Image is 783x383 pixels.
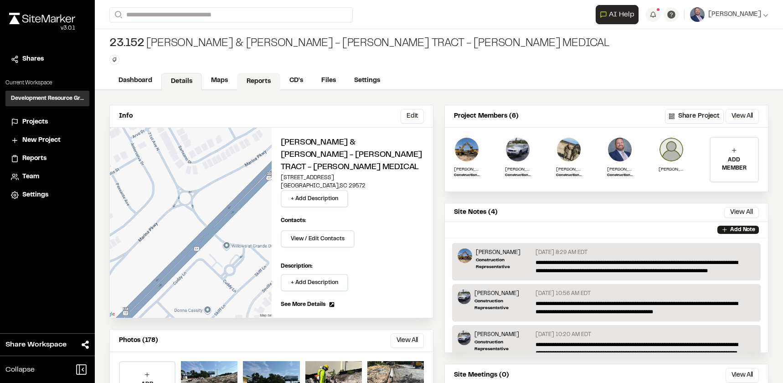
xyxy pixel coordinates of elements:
[474,290,532,298] p: [PERSON_NAME]
[711,156,758,172] p: ADD MEMBER
[607,137,633,162] img: Jake Rosiek
[22,190,48,200] span: Settings
[391,333,424,348] button: View All
[11,117,84,127] a: Projects
[22,135,61,145] span: New Project
[9,13,75,24] img: rebrand.png
[281,274,348,291] button: + Add Description
[474,298,532,311] p: Construction Representative
[237,73,280,90] a: Reports
[281,217,306,225] p: Contacts:
[476,257,532,270] p: Construction Representative
[22,154,46,164] span: Reports
[505,173,531,178] p: Construction Representative
[659,166,684,173] p: [PERSON_NAME]
[596,5,642,24] div: Open AI Assistant
[724,207,759,218] button: View All
[11,54,84,64] a: Shares
[161,73,202,90] a: Details
[690,7,705,22] img: User
[607,173,633,178] p: Construction Services Manager
[454,370,509,380] p: Site Meetings (0)
[119,111,133,121] p: Info
[5,79,89,87] p: Current Workspace
[556,137,582,162] img: Dillon Hackett
[708,10,761,20] span: [PERSON_NAME]
[454,207,498,217] p: Site Notes (4)
[281,300,325,309] span: See More Details
[536,331,591,339] p: [DATE] 10:20 AM EDT
[474,339,532,352] p: Construction Representative
[5,339,67,350] span: Share Workspace
[22,172,39,182] span: Team
[280,72,312,89] a: CD's
[312,72,345,89] a: Files
[281,230,355,248] button: View / Edit Contacts
[726,368,759,383] button: View All
[109,36,609,51] div: [PERSON_NAME] & [PERSON_NAME] - [PERSON_NAME] Tract - [PERSON_NAME] Medical
[458,331,471,345] img: Timothy Clark
[345,72,389,89] a: Settings
[609,9,634,20] span: AI Help
[659,137,684,162] img: Jason Hager
[11,154,84,164] a: Reports
[607,166,633,173] p: [PERSON_NAME]
[454,111,519,121] p: Project Members (6)
[474,331,532,339] p: [PERSON_NAME]
[109,72,161,89] a: Dashboard
[556,166,582,173] p: [PERSON_NAME]
[726,109,759,124] button: View All
[22,54,44,64] span: Shares
[556,173,582,178] p: Construction Rep.
[281,174,424,182] p: [STREET_ADDRESS]
[109,55,119,65] button: Edit Tags
[22,117,48,127] span: Projects
[505,137,531,162] img: Timothy Clark
[458,290,471,304] img: Timothy Clark
[596,5,639,24] button: Open AI Assistant
[505,166,531,173] p: [PERSON_NAME]
[536,248,587,257] p: [DATE] 8:29 AM EDT
[119,336,158,346] p: Photos (178)
[281,262,424,270] p: Description:
[730,226,755,234] p: Add Note
[109,7,126,22] button: Search
[11,94,84,103] h3: Development Resource Group
[454,166,479,173] p: [PERSON_NAME]
[281,182,424,190] p: [GEOGRAPHIC_DATA] , SC 29572
[281,190,348,207] button: + Add Description
[11,172,84,182] a: Team
[536,290,591,298] p: [DATE] 10:56 AM EDT
[202,72,237,89] a: Maps
[9,24,75,32] div: Oh geez...please don't...
[11,135,84,145] a: New Project
[690,7,768,22] button: [PERSON_NAME]
[476,248,532,257] p: [PERSON_NAME]
[454,173,479,178] p: Construction Representative
[109,36,144,51] span: 23.152
[5,364,35,375] span: Collapse
[401,109,424,124] button: Edit
[11,190,84,200] a: Settings
[665,109,724,124] button: Share Project
[281,137,424,174] h2: [PERSON_NAME] & [PERSON_NAME] - [PERSON_NAME] Tract - [PERSON_NAME] Medical
[454,137,479,162] img: Ross Edwards
[458,248,472,263] img: Ross Edwards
